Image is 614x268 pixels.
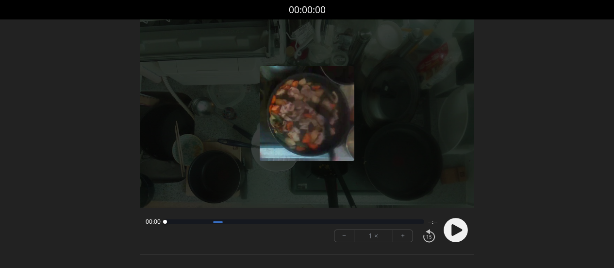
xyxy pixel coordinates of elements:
span: 00:00 [146,218,161,226]
button: + [393,230,413,242]
a: 00:00:00 [289,3,326,17]
button: − [334,230,354,242]
div: 1 × [354,230,393,242]
span: --:-- [428,218,437,226]
img: Poster Image [260,66,354,161]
